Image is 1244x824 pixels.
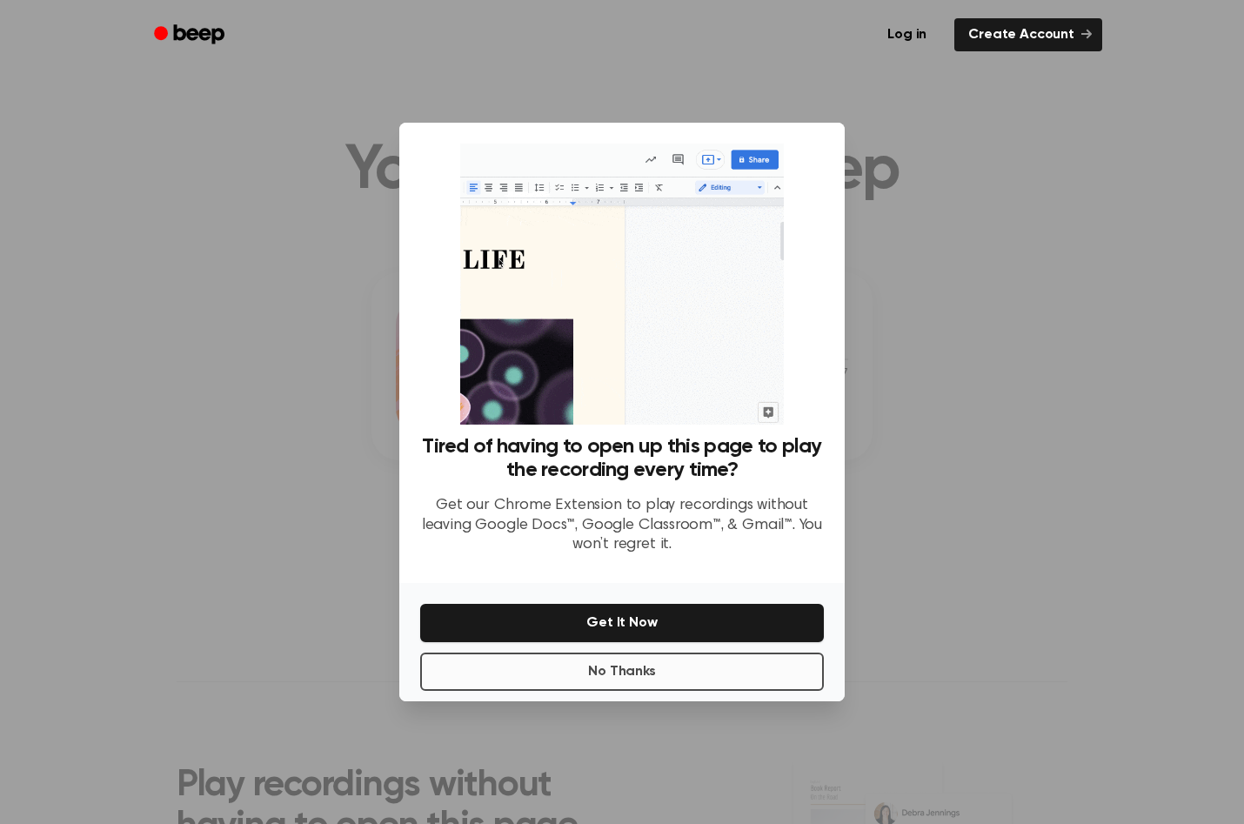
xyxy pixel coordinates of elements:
[420,435,824,482] h3: Tired of having to open up this page to play the recording every time?
[954,18,1102,51] a: Create Account
[460,144,783,425] img: Beep extension in action
[420,604,824,642] button: Get It Now
[420,496,824,555] p: Get our Chrome Extension to play recordings without leaving Google Docs™, Google Classroom™, & Gm...
[142,18,240,52] a: Beep
[420,653,824,691] button: No Thanks
[870,15,944,55] a: Log in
